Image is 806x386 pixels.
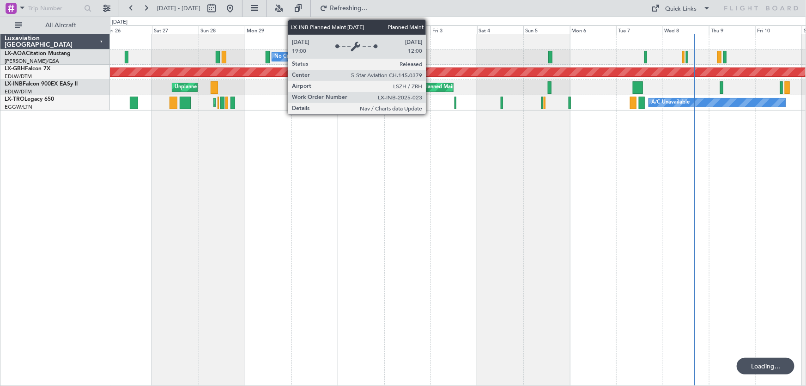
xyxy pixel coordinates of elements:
div: Mon 29 [245,25,291,34]
span: LX-AOA [5,51,26,56]
button: All Aircraft [10,18,100,33]
a: EGGW/LTN [5,104,32,110]
div: Fri 3 [430,25,477,34]
a: [PERSON_NAME]/QSA [5,58,59,65]
a: EDLW/DTM [5,73,32,80]
span: LX-GBH [5,66,25,72]
button: Refreshing... [315,1,371,16]
div: Tue 7 [616,25,663,34]
span: LX-TRO [5,97,24,102]
div: Thu 2 [384,25,431,34]
div: Fri 10 [756,25,802,34]
a: LX-INBFalcon 900EX EASy II [5,81,78,87]
div: Sat 27 [152,25,199,34]
button: Quick Links [647,1,715,16]
div: Quick Links [666,5,697,14]
div: Mon 6 [570,25,617,34]
div: Wed 8 [663,25,709,34]
span: All Aircraft [24,22,97,29]
a: LX-TROLegacy 650 [5,97,54,102]
a: EDLW/DTM [5,88,32,95]
div: Wed 1 [338,25,384,34]
input: Trip Number [28,1,81,15]
div: A/C Unavailable [651,96,690,110]
div: [DATE] [112,18,127,26]
div: Planned Maint [GEOGRAPHIC_DATA] [423,80,511,94]
div: Sun 28 [199,25,245,34]
div: [DATE] [339,18,355,26]
div: Thu 9 [709,25,756,34]
a: LX-GBHFalcon 7X [5,66,50,72]
span: [DATE] - [DATE] [157,4,200,12]
div: Fri 26 [106,25,152,34]
span: LX-INB [5,81,23,87]
span: Refreshing... [329,5,368,12]
div: Sun 5 [523,25,570,34]
div: Sat 4 [477,25,524,34]
div: No Crew Antwerp ([GEOGRAPHIC_DATA]) [274,50,375,64]
div: Unplanned Maint Roma (Ciampino) [175,80,257,94]
a: LX-AOACitation Mustang [5,51,71,56]
div: Tue 30 [291,25,338,34]
div: A/C Unavailable [323,96,361,110]
div: Loading... [737,358,794,374]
